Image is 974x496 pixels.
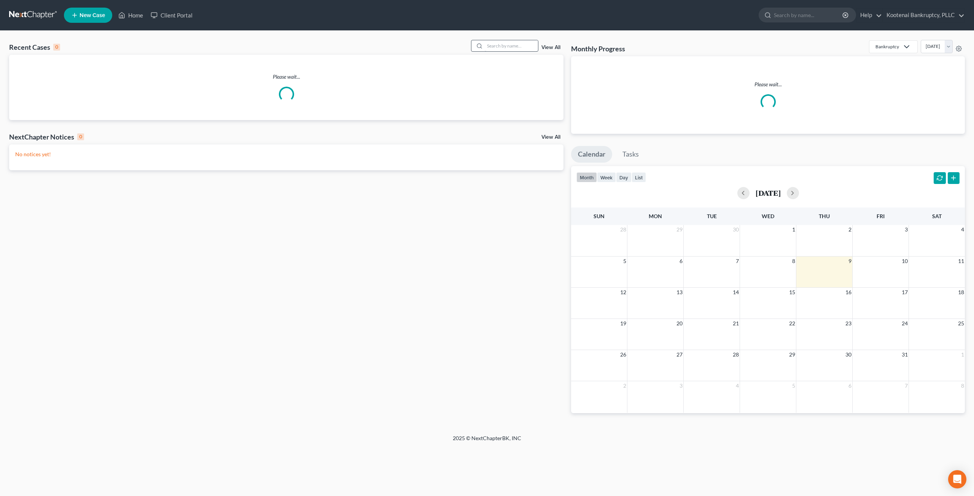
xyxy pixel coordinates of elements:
a: Kootenai Bankruptcy, PLLC [883,8,964,22]
span: 29 [788,350,796,359]
a: Client Portal [147,8,196,22]
span: 2 [622,381,627,390]
button: week [597,172,616,182]
span: 19 [619,319,627,328]
span: 2 [848,225,852,234]
span: 26 [619,350,627,359]
input: Search by name... [485,40,538,51]
span: 1 [960,350,965,359]
div: Open Intercom Messenger [948,470,966,488]
span: Wed [762,213,774,219]
span: 28 [619,225,627,234]
button: day [616,172,632,182]
span: 25 [957,319,965,328]
span: 13 [676,288,683,297]
span: 16 [845,288,852,297]
span: 5 [791,381,796,390]
span: 18 [957,288,965,297]
p: Please wait... [577,81,959,88]
span: 27 [676,350,683,359]
span: 1 [791,225,796,234]
span: Sat [932,213,942,219]
p: No notices yet! [15,151,557,158]
button: month [576,172,597,182]
div: 0 [53,44,60,51]
span: 5 [622,257,627,266]
span: 10 [901,257,909,266]
span: 24 [901,319,909,328]
span: 30 [845,350,852,359]
span: 4 [960,225,965,234]
span: 23 [845,319,852,328]
span: 20 [676,319,683,328]
span: Thu [819,213,830,219]
p: Please wait... [9,73,563,81]
span: 29 [676,225,683,234]
span: 3 [679,381,683,390]
div: Bankruptcy [875,43,899,50]
h2: [DATE] [756,189,781,197]
span: 12 [619,288,627,297]
input: Search by name... [774,8,843,22]
span: 7 [735,257,740,266]
span: 30 [732,225,740,234]
span: 8 [960,381,965,390]
div: NextChapter Notices [9,132,84,141]
a: View All [541,45,560,50]
span: Sun [594,213,605,219]
span: 6 [679,257,683,266]
span: 28 [732,350,740,359]
span: 22 [788,319,796,328]
span: 9 [848,257,852,266]
span: 31 [901,350,909,359]
button: list [632,172,646,182]
span: New Case [80,13,105,18]
span: 14 [732,288,740,297]
a: Help [856,8,882,22]
span: 11 [957,257,965,266]
div: 2025 © NextChapterBK, INC [270,434,704,448]
a: Home [115,8,147,22]
span: 3 [904,225,909,234]
span: 8 [791,257,796,266]
span: 6 [848,381,852,390]
span: 17 [901,288,909,297]
span: 4 [735,381,740,390]
h3: Monthly Progress [571,44,625,53]
div: Recent Cases [9,43,60,52]
a: View All [541,135,560,140]
a: Tasks [616,146,646,163]
span: Tue [707,213,717,219]
span: Fri [877,213,885,219]
span: 15 [788,288,796,297]
span: 21 [732,319,740,328]
span: 7 [904,381,909,390]
span: Mon [649,213,662,219]
a: Calendar [571,146,612,163]
div: 0 [77,133,84,140]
